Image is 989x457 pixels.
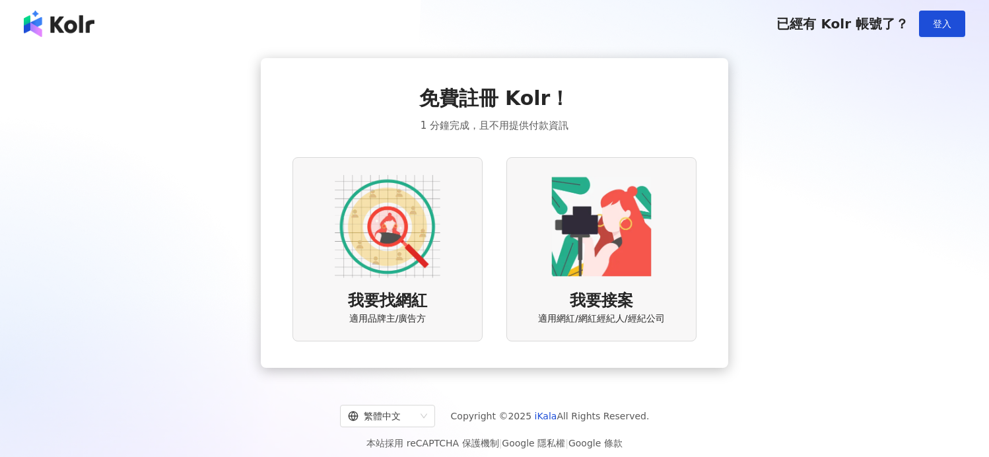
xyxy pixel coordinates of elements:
a: Google 隱私權 [502,438,565,448]
img: AD identity option [335,174,440,279]
span: 免費註冊 Kolr！ [419,85,570,112]
span: Copyright © 2025 All Rights Reserved. [451,408,650,424]
a: iKala [535,411,557,421]
span: 適用網紅/網紅經紀人/經紀公司 [538,312,664,326]
span: 我要找網紅 [348,290,427,312]
span: | [565,438,568,448]
div: 繁體中文 [348,405,415,427]
span: 本站採用 reCAPTCHA 保護機制 [366,435,622,451]
img: logo [24,11,94,37]
span: 已經有 Kolr 帳號了？ [776,16,908,32]
span: 我要接案 [570,290,633,312]
span: 登入 [933,18,951,29]
span: 1 分鐘完成，且不用提供付款資訊 [421,118,568,133]
a: Google 條款 [568,438,623,448]
button: 登入 [919,11,965,37]
img: KOL identity option [549,174,654,279]
span: 適用品牌主/廣告方 [349,312,426,326]
span: | [499,438,502,448]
